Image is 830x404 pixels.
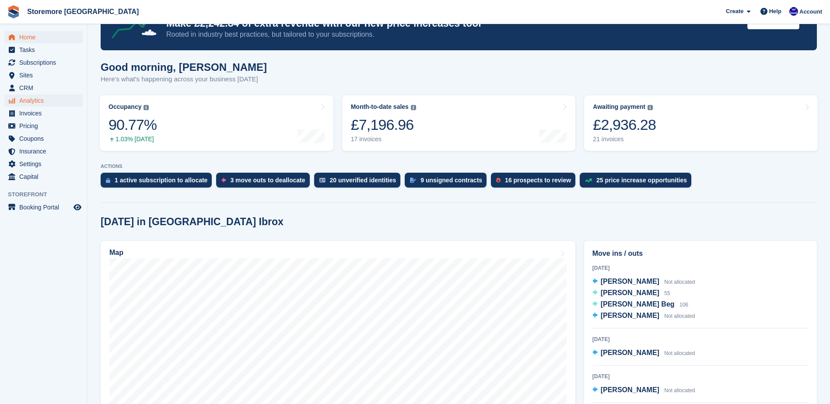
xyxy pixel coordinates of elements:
span: 55 [664,290,670,296]
p: Rooted in industry best practices, but tailored to your subscriptions. [166,30,740,39]
span: Not allocated [664,387,695,394]
span: Not allocated [664,350,695,356]
span: Settings [19,158,72,170]
a: [PERSON_NAME] Not allocated [592,310,695,322]
div: Occupancy [109,103,141,111]
div: 9 unsigned contracts [420,177,482,184]
img: icon-info-grey-7440780725fd019a000dd9b08b2336e03edf1995a4989e88bcd33f0948082b44.svg [648,105,653,110]
div: 16 prospects to review [505,177,571,184]
img: contract_signature_icon-13c848040528278c33f63329250d36e43548de30e8caae1d1a13099fd9432cc5.svg [410,178,416,183]
a: [PERSON_NAME] Not allocated [592,385,695,396]
span: Capital [19,171,72,183]
span: Analytics [19,94,72,107]
a: menu [4,132,83,145]
div: 25 price increase opportunities [596,177,687,184]
a: Month-to-date sales £7,196.96 17 invoices [342,95,576,151]
img: icon-info-grey-7440780725fd019a000dd9b08b2336e03edf1995a4989e88bcd33f0948082b44.svg [411,105,416,110]
span: Subscriptions [19,56,72,69]
span: Home [19,31,72,43]
div: Month-to-date sales [351,103,409,111]
div: £2,936.28 [593,116,656,134]
h2: [DATE] in [GEOGRAPHIC_DATA] Ibrox [101,216,284,228]
a: menu [4,44,83,56]
span: [PERSON_NAME] [601,312,659,319]
a: 20 unverified identities [314,173,405,192]
a: menu [4,69,83,81]
h1: Good morning, [PERSON_NAME] [101,61,267,73]
img: move_outs_to_deallocate_icon-f764333ba52eb49d3ac5e1228854f67142a1ed5810a6f6cc68b1a99e826820c5.svg [221,178,226,183]
a: [PERSON_NAME] Not allocated [592,276,695,288]
span: Not allocated [664,313,695,319]
span: 106 [679,302,688,308]
a: 3 move outs to deallocate [216,173,314,192]
a: menu [4,56,83,69]
div: [DATE] [592,335,809,343]
span: Sites [19,69,72,81]
div: [DATE] [592,264,809,272]
span: [PERSON_NAME] [601,289,659,296]
img: active_subscription_to_allocate_icon-d502201f5373d7db506a760aba3b589e785aa758c864c3986d89f69b8ff3... [106,178,110,183]
span: Booking Portal [19,201,72,213]
span: CRM [19,82,72,94]
a: [PERSON_NAME] 55 [592,288,670,299]
a: 1 active subscription to allocate [101,173,216,192]
a: 25 price increase opportunities [580,173,696,192]
span: Tasks [19,44,72,56]
img: prospect-51fa495bee0391a8d652442698ab0144808aea92771e9ea1ae160a38d050c398.svg [496,178,501,183]
a: menu [4,145,83,157]
img: price_increase_opportunities-93ffe204e8149a01c8c9dc8f82e8f89637d9d84a8eef4429ea346261dce0b2c0.svg [585,178,592,182]
span: [PERSON_NAME] Beg [601,300,675,308]
a: menu [4,120,83,132]
span: Invoices [19,107,72,119]
span: Not allocated [664,279,695,285]
span: Pricing [19,120,72,132]
span: Account [799,7,822,16]
span: Insurance [19,145,72,157]
a: Awaiting payment £2,936.28 21 invoices [584,95,818,151]
div: [DATE] [592,373,809,380]
a: 16 prospects to review [491,173,580,192]
span: Storefront [8,190,87,199]
div: 21 invoices [593,136,656,143]
a: menu [4,201,83,213]
a: menu [4,107,83,119]
div: 1 active subscription to allocate [115,177,207,184]
div: 17 invoices [351,136,416,143]
div: 1.03% [DATE] [109,136,157,143]
div: £7,196.96 [351,116,416,134]
a: menu [4,31,83,43]
div: 20 unverified identities [330,177,396,184]
a: [PERSON_NAME] Beg 106 [592,299,688,310]
p: Here's what's happening across your business [DATE] [101,74,267,84]
a: Preview store [72,202,83,212]
a: menu [4,82,83,94]
span: Help [769,7,781,16]
a: menu [4,171,83,183]
img: icon-info-grey-7440780725fd019a000dd9b08b2336e03edf1995a4989e88bcd33f0948082b44.svg [144,105,149,110]
a: menu [4,158,83,170]
h2: Move ins / outs [592,248,809,259]
img: stora-icon-8386f47178a22dfd0bd8f6a31ec36ba5ce8667c1dd55bd0f319d3a0aa187defe.svg [7,5,20,18]
p: ACTIONS [101,164,817,169]
h2: Map [109,249,123,257]
span: [PERSON_NAME] [601,278,659,285]
a: Storemore [GEOGRAPHIC_DATA] [24,4,142,19]
span: Coupons [19,132,72,145]
span: Create [726,7,743,16]
span: [PERSON_NAME] [601,349,659,356]
div: Awaiting payment [593,103,645,111]
a: 9 unsigned contracts [405,173,491,192]
div: 90.77% [109,116,157,134]
div: 3 move outs to deallocate [230,177,305,184]
a: menu [4,94,83,107]
a: Occupancy 90.77% 1.03% [DATE] [100,95,333,151]
span: [PERSON_NAME] [601,386,659,394]
a: [PERSON_NAME] Not allocated [592,348,695,359]
img: verify_identity-adf6edd0f0f0b5bbfe63781bf79b02c33cf7c696d77639b501bdc392416b5a36.svg [319,178,326,183]
img: Angela [789,7,798,16]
